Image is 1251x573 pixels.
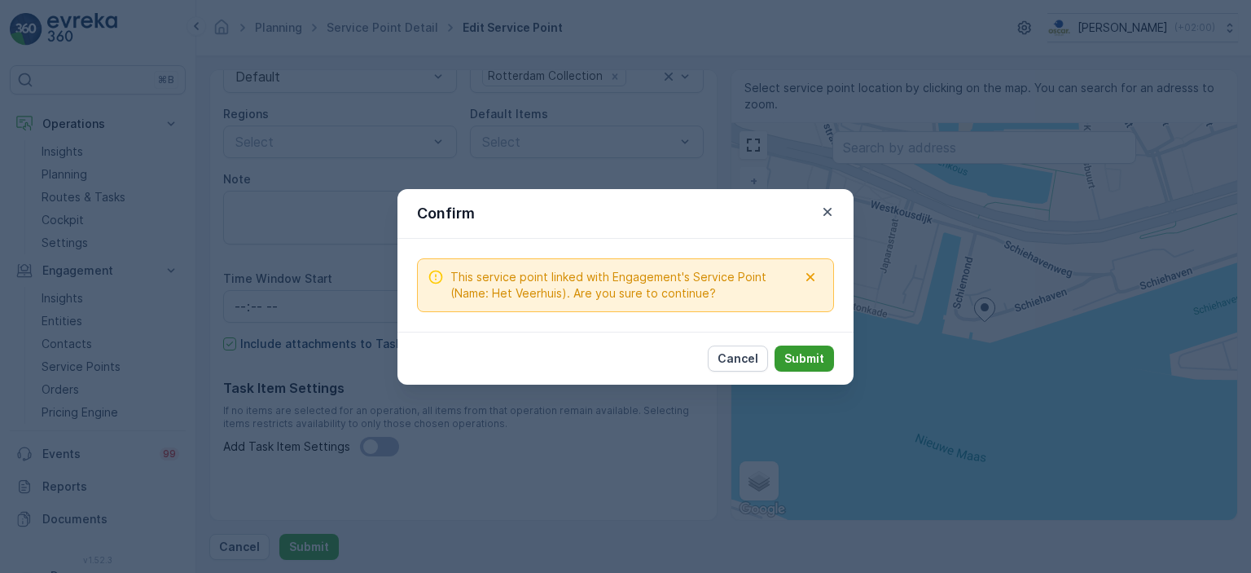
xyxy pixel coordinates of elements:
[784,350,824,367] p: Submit
[718,350,758,367] p: Cancel
[450,269,797,302] span: This service point linked with Engagement's Service Point (Name: Het Veerhuis). Are you sure to c...
[417,202,475,225] p: Confirm
[708,346,768,372] button: Cancel
[775,346,834,372] button: Submit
